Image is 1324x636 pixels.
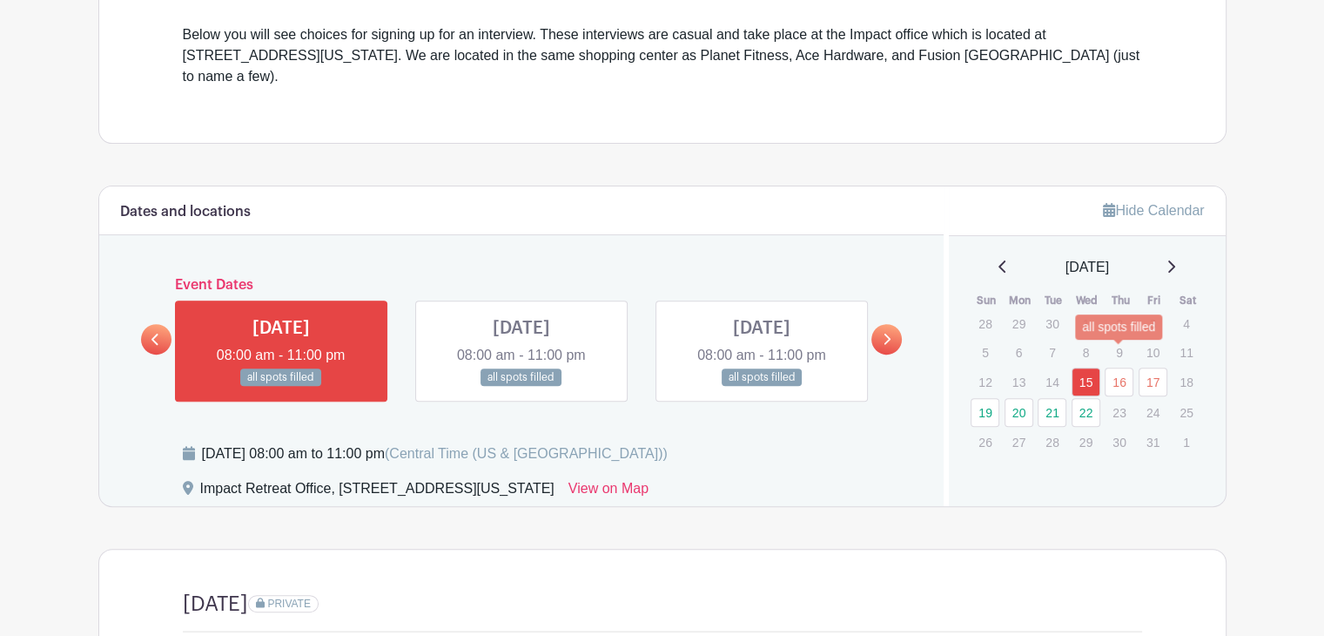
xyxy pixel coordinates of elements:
[1072,310,1100,337] p: 1
[1171,292,1205,309] th: Sat
[1105,429,1133,456] p: 30
[1075,315,1162,340] div: all spots filled
[202,443,668,464] div: [DATE] 08:00 am to 11:00 pm
[1139,399,1167,426] p: 24
[183,592,248,617] h4: [DATE]
[1072,368,1100,396] a: 15
[1139,339,1167,366] p: 10
[971,369,999,396] p: 12
[120,204,251,220] h6: Dates and locations
[171,277,872,294] h6: Event Dates
[1005,310,1033,337] p: 29
[1071,292,1105,309] th: Wed
[971,429,999,456] p: 26
[970,292,1004,309] th: Sun
[1038,339,1066,366] p: 7
[1172,429,1200,456] p: 1
[1172,310,1200,337] p: 4
[1038,398,1066,427] a: 21
[1065,257,1109,278] span: [DATE]
[1172,339,1200,366] p: 11
[1038,369,1066,396] p: 14
[1104,292,1138,309] th: Thu
[1072,429,1100,456] p: 29
[1072,339,1100,366] p: 8
[200,478,554,506] div: Impact Retreat Office, [STREET_ADDRESS][US_STATE]
[1138,292,1172,309] th: Fri
[1105,339,1133,366] p: 9
[971,310,999,337] p: 28
[385,446,668,461] span: (Central Time (US & [GEOGRAPHIC_DATA]))
[1172,369,1200,396] p: 18
[1172,399,1200,426] p: 25
[1038,310,1066,337] p: 30
[1005,398,1033,427] a: 20
[1072,398,1100,427] a: 22
[1105,368,1133,396] a: 16
[1037,292,1071,309] th: Tue
[267,598,311,610] span: PRIVATE
[1005,369,1033,396] p: 13
[183,24,1142,87] div: Below you will see choices for signing up for an interview. These interviews are casual and take ...
[1005,429,1033,456] p: 27
[971,398,999,427] a: 19
[1004,292,1038,309] th: Mon
[1105,399,1133,426] p: 23
[1139,368,1167,396] a: 17
[971,339,999,366] p: 5
[1005,339,1033,366] p: 6
[1139,429,1167,456] p: 31
[568,478,649,506] a: View on Map
[1038,429,1066,456] p: 28
[1103,203,1204,218] a: Hide Calendar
